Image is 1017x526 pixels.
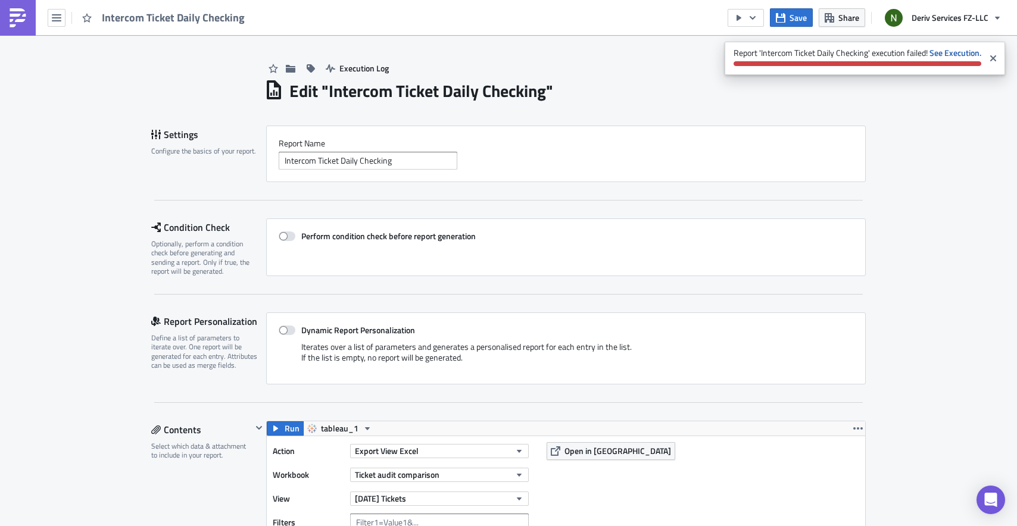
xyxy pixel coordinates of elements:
div: Open Intercom Messenger [977,486,1005,514]
button: Run [267,421,304,436]
span: [DATE] Tickets [355,492,406,505]
img: Avatar [884,8,904,28]
button: Export View Excel [350,444,529,458]
label: Action [273,442,344,460]
span: Deriv Services FZ-LLC [912,11,988,24]
label: View [273,490,344,508]
div: Condition Check [151,218,266,236]
div: Optionally, perform a condition check before generating and sending a report. Only if true, the r... [151,239,258,276]
span: Report 'Intercom Ticket Daily Checking' execution failed! [725,42,984,72]
h1: Edit " Intercom Ticket Daily Checking " [289,80,553,102]
button: tableau_1 [303,421,376,436]
div: Iterates over a list of parameters and generates a personalised report for each entry in the list... [279,342,853,372]
div: Settings [151,126,266,143]
div: Select which data & attachment to include in your report. [151,442,252,460]
button: Ticket audit comparison [350,468,529,482]
span: Intercom Ticket Daily Checking [102,11,246,24]
label: Workbook [273,466,344,484]
span: tableau_1 [321,421,358,436]
strong: Perform condition check before report generation [301,230,476,242]
button: Close [984,45,1002,72]
button: Share [819,8,865,27]
img: PushMetrics [8,8,27,27]
label: Report Nam﻿e [279,138,853,149]
span: Open in [GEOGRAPHIC_DATA] [564,444,671,457]
div: Contents [151,421,252,439]
div: Configure the basics of your report. [151,146,258,155]
div: Define a list of parameters to iterate over. One report will be generated for each entry. Attribu... [151,333,258,370]
strong: Dynamic Report Personalization [301,324,415,336]
span: Share [838,11,859,24]
div: Report Personalization [151,312,266,330]
button: Deriv Services FZ-LLC [878,5,1008,31]
button: Hide content [252,421,266,435]
span: Save [790,11,807,24]
button: Open in [GEOGRAPHIC_DATA] [547,442,675,460]
a: See Execution. [929,46,981,59]
button: Execution Log [320,59,395,77]
span: Export View Excel [355,444,419,457]
button: [DATE] Tickets [350,491,529,506]
span: Execution Log [339,62,389,74]
button: Save [770,8,813,27]
body: Rich Text Area. Press ALT-0 for help. [5,5,569,14]
span: Run [285,421,300,436]
span: Ticket audit comparison [355,468,439,481]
